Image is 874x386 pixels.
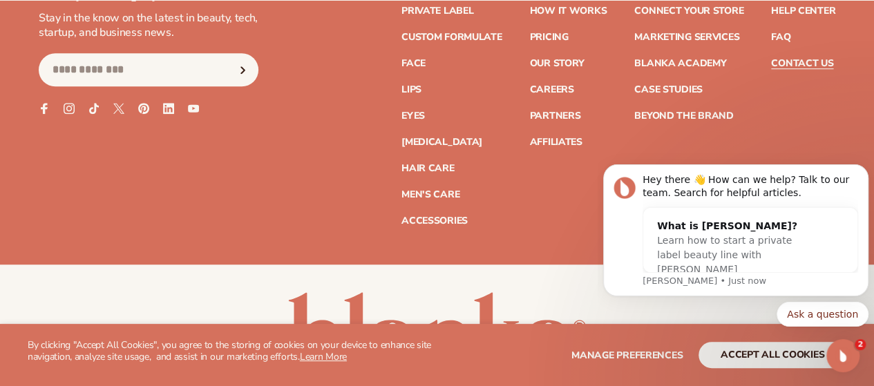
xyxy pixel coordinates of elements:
p: How can we help? [28,122,249,145]
a: Contact Us [771,59,833,68]
a: FAQ [771,32,790,42]
p: Stay in the know on the latest in beauty, tech, startup, and business news. [39,11,258,40]
button: Messages [92,259,184,314]
button: accept all cookies [699,342,846,368]
img: logo [28,26,56,48]
a: Pricing [529,32,568,42]
button: Subscribe [227,53,258,86]
div: Send us a message [28,174,231,189]
button: Help [184,259,276,314]
a: Getting Started [20,228,256,253]
a: Blanka Academy [634,59,726,68]
div: We typically reply in a few hours [28,189,231,203]
div: Send us a messageWe typically reply in a few hours [14,162,263,215]
a: Help Center [771,6,835,16]
iframe: Intercom notifications message [598,120,874,349]
a: Case Studies [634,85,703,95]
span: Help [219,293,241,303]
a: Face [401,59,426,68]
a: Careers [529,85,573,95]
a: Lips [401,85,421,95]
div: Getting Started [28,233,231,248]
a: Marketing services [634,32,739,42]
a: How It Works [529,6,607,16]
a: Affiliates [529,137,582,147]
span: 2 [855,339,866,350]
span: Manage preferences [571,349,683,362]
a: Partners [529,111,580,121]
span: Home [30,293,61,303]
img: Profile image for Rochelle [164,22,192,50]
a: Private label [401,6,473,16]
p: Hi there 👋 [28,98,249,122]
a: Eyes [401,111,425,121]
a: Beyond the brand [634,111,734,121]
a: Hair Care [401,164,454,173]
img: Profile image for Andie [217,22,245,50]
a: Accessories [401,216,468,226]
a: Men's Care [401,190,459,200]
a: Our Story [529,59,584,68]
img: Profile image for Ally [191,22,218,50]
a: Connect your store [634,6,743,16]
a: [MEDICAL_DATA] [401,137,482,147]
iframe: To enrich screen reader interactions, please activate Accessibility in Grammarly extension settings [826,339,859,372]
p: By clicking "Accept All Cookies", you agree to the storing of cookies on your device to enhance s... [28,340,437,363]
button: Manage preferences [571,342,683,368]
a: Learn More [300,350,347,363]
a: Custom formulate [401,32,502,42]
span: Messages [115,293,162,303]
